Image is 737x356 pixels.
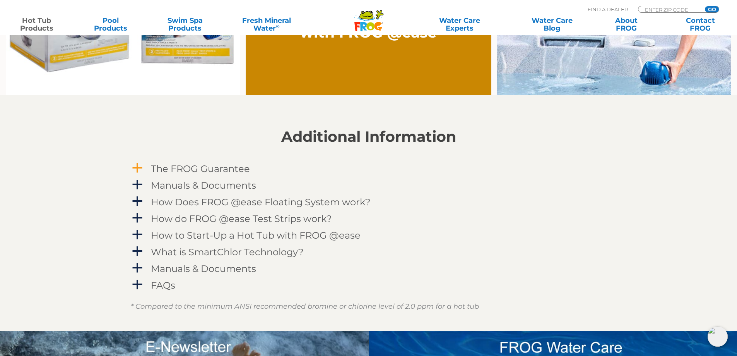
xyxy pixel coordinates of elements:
sup: ∞ [276,23,280,29]
a: ContactFROG [672,17,729,32]
a: a What is SmartChlor Technology? [131,245,607,259]
a: a Manuals & Documents [131,261,607,276]
a: a How Does FROG @ease Floating System work? [131,195,607,209]
a: a The FROG Guarantee [131,162,607,176]
a: a FAQs [131,278,607,292]
a: a How to Start-Up a Hot Tub with FROG @ease [131,228,607,242]
h4: What is SmartChlor Technology? [151,247,304,257]
p: Find A Dealer [588,6,628,13]
h2: Additional Information [131,128,607,145]
a: AboutFROG [597,17,655,32]
a: Fresh MineralWater∞ [230,17,303,32]
em: * Compared to the minimum ANSI recommended bromine or chlorine level of 2.0 ppm for a hot tub [131,302,479,311]
h4: How Does FROG @ease Floating System work? [151,197,371,207]
span: a [132,279,143,291]
h4: Manuals & Documents [151,180,256,191]
h4: FAQs [151,280,175,291]
a: Hot TubProducts [8,17,65,32]
a: Water CareBlog [523,17,581,32]
span: a [132,196,143,207]
h4: The FROG Guarantee [151,163,250,174]
span: a [132,162,143,174]
a: Water CareExperts [413,17,506,32]
h4: Manuals & Documents [151,263,256,274]
img: openIcon [708,327,728,347]
input: GO [705,6,719,12]
span: a [132,229,143,241]
h4: How do FROG @ease Test Strips work? [151,213,332,224]
a: a Manuals & Documents [131,178,607,193]
span: a [132,212,143,224]
input: Zip Code Form [644,6,696,13]
h4: How to Start-Up a Hot Tub with FROG @ease [151,230,361,241]
a: a How do FROG @ease Test Strips work? [131,212,607,226]
span: a [132,262,143,274]
a: Swim SpaProducts [156,17,214,32]
span: a [132,246,143,257]
a: PoolProducts [82,17,140,32]
span: a [132,179,143,191]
